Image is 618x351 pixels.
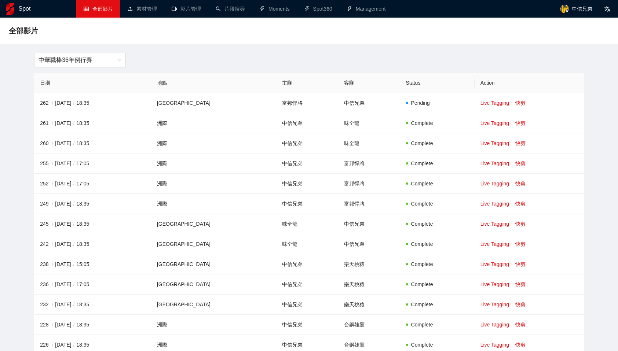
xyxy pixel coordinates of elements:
[151,154,276,174] td: 洲際
[151,234,276,254] td: [GEOGRAPHIC_DATA]
[276,93,338,113] td: 富邦悍將
[338,254,400,274] td: 樂天桃猿
[34,133,151,154] td: 260 [DATE] 18:35
[515,241,526,247] a: 快剪
[338,73,400,93] th: 客隊
[34,113,151,133] td: 261 [DATE] 18:35
[71,120,76,126] span: /
[92,6,113,12] span: 全部影片
[411,221,433,227] span: Complete
[151,315,276,335] td: 洲際
[276,315,338,335] td: 中信兄弟
[480,322,509,328] a: Live Tagging
[276,214,338,234] td: 味全龍
[71,221,76,227] span: /
[50,322,55,328] span: /
[71,100,76,106] span: /
[216,6,245,12] a: search片段搜尋
[71,342,76,348] span: /
[151,194,276,214] td: 洲際
[50,181,55,186] span: /
[515,201,526,207] a: 快剪
[480,160,509,166] a: Live Tagging
[515,181,526,186] a: 快剪
[276,73,338,93] th: 主隊
[151,113,276,133] td: 洲際
[50,342,55,348] span: /
[276,274,338,295] td: 中信兄弟
[411,281,433,287] span: Complete
[411,322,433,328] span: Complete
[515,261,526,267] a: 快剪
[34,295,151,315] td: 232 [DATE] 18:35
[480,181,509,186] a: Live Tagging
[71,261,76,267] span: /
[480,241,509,247] a: Live Tagging
[151,133,276,154] td: 洲際
[338,93,400,113] td: 中信兄弟
[34,93,151,113] td: 262 [DATE] 18:35
[515,322,526,328] a: 快剪
[9,25,38,37] span: 全部影片
[34,174,151,194] td: 252 [DATE] 17:05
[71,281,76,287] span: /
[480,140,509,146] a: Live Tagging
[515,120,526,126] a: 快剪
[276,254,338,274] td: 中信兄弟
[34,194,151,214] td: 249 [DATE] 18:35
[515,160,526,166] a: 快剪
[34,234,151,254] td: 242 [DATE] 18:35
[480,342,509,348] a: Live Tagging
[151,254,276,274] td: [GEOGRAPHIC_DATA]
[338,154,400,174] td: 富邦悍將
[50,241,55,247] span: /
[34,214,151,234] td: 245 [DATE] 18:35
[480,100,509,106] a: Live Tagging
[260,6,290,12] a: thunderboltMoments
[338,214,400,234] td: 中信兄弟
[276,113,338,133] td: 中信兄弟
[338,315,400,335] td: 台鋼雄鷹
[480,221,509,227] a: Live Tagging
[151,274,276,295] td: [GEOGRAPHIC_DATA]
[151,93,276,113] td: [GEOGRAPHIC_DATA]
[34,154,151,174] td: 255 [DATE] 17:05
[480,261,509,267] a: Live Tagging
[411,201,433,207] span: Complete
[71,201,76,207] span: /
[50,221,55,227] span: /
[34,315,151,335] td: 228 [DATE] 18:35
[560,4,569,13] img: avatar
[71,181,76,186] span: /
[411,160,433,166] span: Complete
[50,140,55,146] span: /
[34,254,151,274] td: 238 [DATE] 15:05
[151,295,276,315] td: [GEOGRAPHIC_DATA]
[276,194,338,214] td: 中信兄弟
[50,120,55,126] span: /
[71,160,76,166] span: /
[411,120,433,126] span: Complete
[338,234,400,254] td: 中信兄弟
[276,154,338,174] td: 中信兄弟
[515,302,526,307] a: 快剪
[34,274,151,295] td: 236 [DATE] 17:05
[50,261,55,267] span: /
[475,73,584,93] th: Action
[34,73,151,93] th: 日期
[6,3,14,15] img: logo
[71,322,76,328] span: /
[151,214,276,234] td: [GEOGRAPHIC_DATA]
[411,241,433,247] span: Complete
[338,113,400,133] td: 味全龍
[480,201,509,207] a: Live Tagging
[151,174,276,194] td: 洲際
[411,261,433,267] span: Complete
[304,6,332,12] a: thunderboltSpot360
[411,140,433,146] span: Complete
[347,6,386,12] a: thunderboltManagement
[50,302,55,307] span: /
[338,274,400,295] td: 樂天桃猿
[39,53,121,67] span: 中華職棒36年例行賽
[515,100,526,106] a: 快剪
